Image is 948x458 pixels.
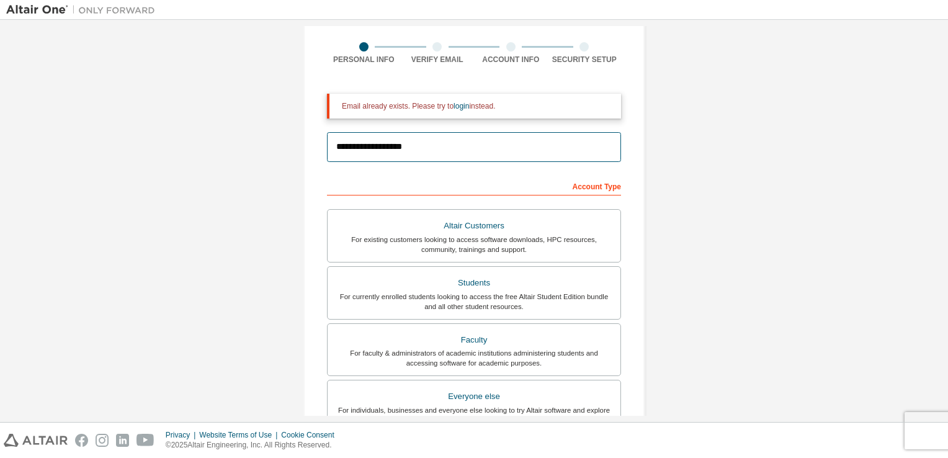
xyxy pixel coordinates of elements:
[335,235,613,254] div: For existing customers looking to access software downloads, HPC resources, community, trainings ...
[335,388,613,405] div: Everyone else
[136,434,154,447] img: youtube.svg
[335,348,613,368] div: For faculty & administrators of academic institutions administering students and accessing softwa...
[335,217,613,235] div: Altair Customers
[281,430,341,440] div: Cookie Consent
[166,430,199,440] div: Privacy
[4,434,68,447] img: altair_logo.svg
[75,434,88,447] img: facebook.svg
[335,292,613,312] div: For currently enrolled students looking to access the free Altair Student Edition bundle and all ...
[342,101,611,111] div: Email already exists. Please try to instead.
[454,102,469,110] a: login
[327,176,621,195] div: Account Type
[199,430,281,440] div: Website Terms of Use
[401,55,475,65] div: Verify Email
[6,4,161,16] img: Altair One
[548,55,622,65] div: Security Setup
[335,331,613,349] div: Faculty
[96,434,109,447] img: instagram.svg
[166,440,342,451] p: © 2025 Altair Engineering, Inc. All Rights Reserved.
[335,274,613,292] div: Students
[116,434,129,447] img: linkedin.svg
[327,55,401,65] div: Personal Info
[474,55,548,65] div: Account Info
[335,405,613,425] div: For individuals, businesses and everyone else looking to try Altair software and explore our prod...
